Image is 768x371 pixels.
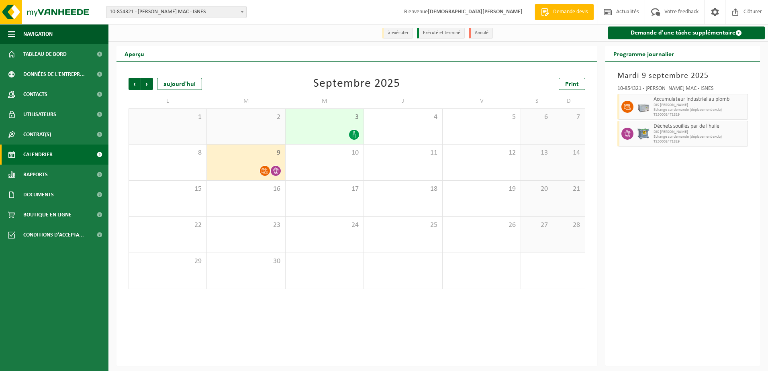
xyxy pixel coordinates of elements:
[23,104,56,124] span: Utilisateurs
[23,205,71,225] span: Boutique en ligne
[447,113,517,122] span: 5
[447,149,517,157] span: 12
[535,4,594,20] a: Demande devis
[290,221,359,230] span: 24
[654,103,746,108] span: DIS [PERSON_NAME]
[557,149,581,157] span: 14
[368,113,438,122] span: 4
[290,113,359,122] span: 3
[211,185,281,194] span: 16
[211,221,281,230] span: 23
[211,149,281,157] span: 9
[133,257,202,266] span: 29
[617,86,748,94] div: 10-854321 - [PERSON_NAME] MAC - ISNES
[106,6,246,18] span: 10-854321 - ELIA CRÉALYS MAC - ISNES
[637,128,650,140] img: PB-AP-0800-MET-02-01
[382,28,413,39] li: à exécuter
[129,94,207,108] td: L
[368,149,438,157] span: 11
[286,94,364,108] td: M
[129,78,141,90] span: Précédent
[551,8,590,16] span: Demande devis
[557,221,581,230] span: 28
[654,123,746,130] span: Déchets souillés par de l'huile
[23,145,53,165] span: Calendrier
[290,149,359,157] span: 10
[617,70,748,82] h3: Mardi 9 septembre 2025
[521,94,553,108] td: S
[553,94,585,108] td: D
[654,130,746,135] span: DIS [PERSON_NAME]
[447,221,517,230] span: 26
[23,44,67,64] span: Tableau de bord
[654,135,746,139] span: Echange sur demande (déplacement exclu)
[557,113,581,122] span: 7
[23,185,54,205] span: Documents
[447,185,517,194] span: 19
[469,28,493,39] li: Annulé
[368,185,438,194] span: 18
[637,101,650,113] img: PB-LB-0680-HPE-GY-11
[23,24,53,44] span: Navigation
[23,124,51,145] span: Contrat(s)
[654,96,746,103] span: Accumulateur industriel au plomb
[557,185,581,194] span: 21
[23,225,84,245] span: Conditions d'accepta...
[106,6,247,18] span: 10-854321 - ELIA CRÉALYS MAC - ISNES
[23,84,47,104] span: Contacts
[654,112,746,117] span: T250002471829
[23,64,85,84] span: Données de l'entrepr...
[157,78,202,90] div: aujourd'hui
[133,113,202,122] span: 1
[559,78,585,90] a: Print
[133,149,202,157] span: 8
[654,108,746,112] span: Echange sur demande (déplacement exclu)
[313,78,400,90] div: Septembre 2025
[368,221,438,230] span: 25
[525,149,549,157] span: 13
[133,185,202,194] span: 15
[443,94,521,108] td: V
[654,139,746,144] span: T250002471829
[525,113,549,122] span: 6
[428,9,523,15] strong: [DEMOGRAPHIC_DATA][PERSON_NAME]
[565,81,579,88] span: Print
[525,221,549,230] span: 27
[23,165,48,185] span: Rapports
[364,94,442,108] td: J
[116,46,152,61] h2: Aperçu
[525,185,549,194] span: 20
[207,94,285,108] td: M
[605,46,682,61] h2: Programme journalier
[608,26,765,39] a: Demande d'une tâche supplémentaire
[417,28,465,39] li: Exécuté et terminé
[133,221,202,230] span: 22
[211,113,281,122] span: 2
[211,257,281,266] span: 30
[290,185,359,194] span: 17
[141,78,153,90] span: Suivant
